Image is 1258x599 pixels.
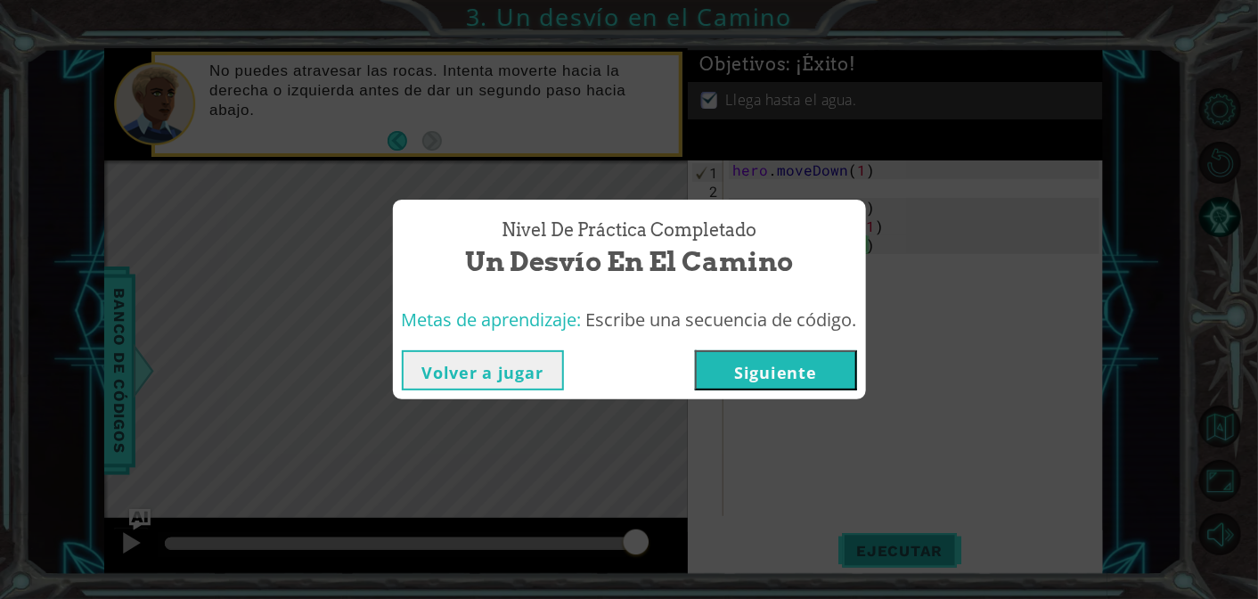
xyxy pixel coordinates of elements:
[586,308,857,332] span: Escribe una secuencia de código.
[402,308,582,332] span: Metas de aprendizaje:
[695,350,857,390] button: Siguiente
[465,242,793,281] span: Un desvío en el Camino
[402,350,564,390] button: Volver a jugar
[502,217,756,243] span: Nivel de práctica Completado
